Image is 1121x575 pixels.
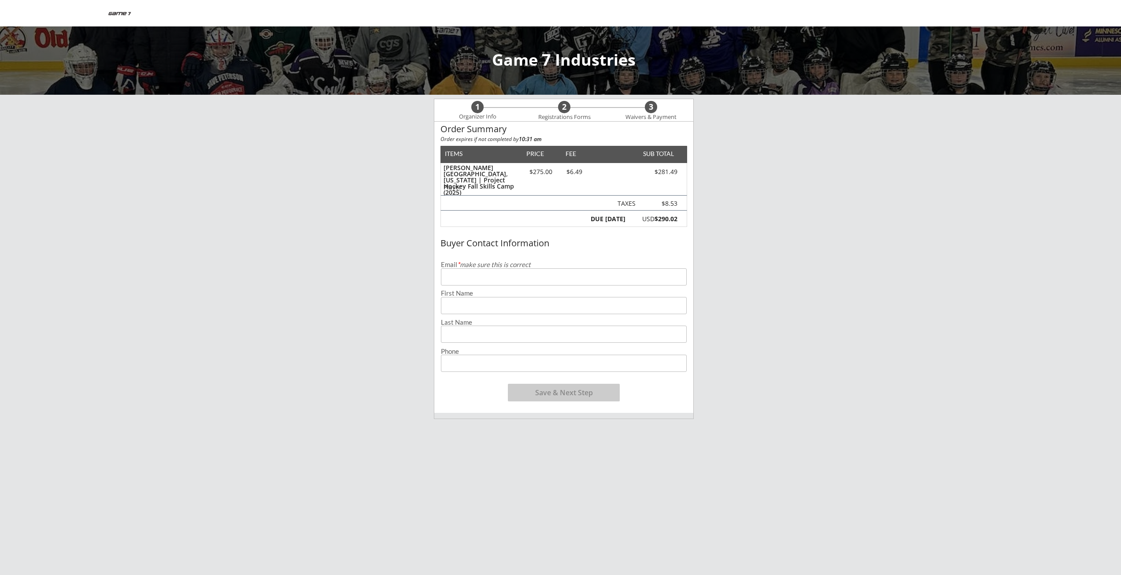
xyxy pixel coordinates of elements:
div: Order expires if not completed by [440,137,687,142]
div: Order Summary [440,124,687,134]
div: $6.49 [559,169,589,175]
div: 2 [558,102,570,112]
div: PRICE [522,151,548,157]
button: Save & Next Step [508,384,620,401]
em: make sure this is correct [457,260,531,268]
div: Phone [441,348,687,355]
div: SUB TOTAL [640,151,674,157]
div: USD [630,216,677,222]
div: Last Name [441,319,687,326]
div: ITEMS [445,151,476,157]
strong: $290.02 [655,215,677,223]
div: $281.49 [628,169,677,175]
div: Email [441,261,687,268]
div: Taxes not charged on the fee [643,200,677,207]
div: 1 [471,102,484,112]
div: Game 7 Industries [9,52,1119,68]
div: Organizer Info [453,113,502,120]
div: $275.00 [522,169,559,175]
div: FEE [559,151,582,157]
div: Registrations Forms [534,114,595,121]
div: Taxes not charged on the fee [614,200,636,207]
div: First Name [441,290,687,297]
div: Buyer Contact Information [440,238,687,248]
div: [PERSON_NAME][GEOGRAPHIC_DATA], [US_STATE] | Project Hockey Fall Skills Camp (2025) [444,165,518,196]
div: $8.53 [643,200,677,207]
div: TAXES [614,200,636,207]
div: 3 [645,102,657,112]
div: Waivers & Payment [621,114,681,121]
strong: 10:31 am [519,135,541,143]
div: DUE [DATE] [589,216,625,222]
